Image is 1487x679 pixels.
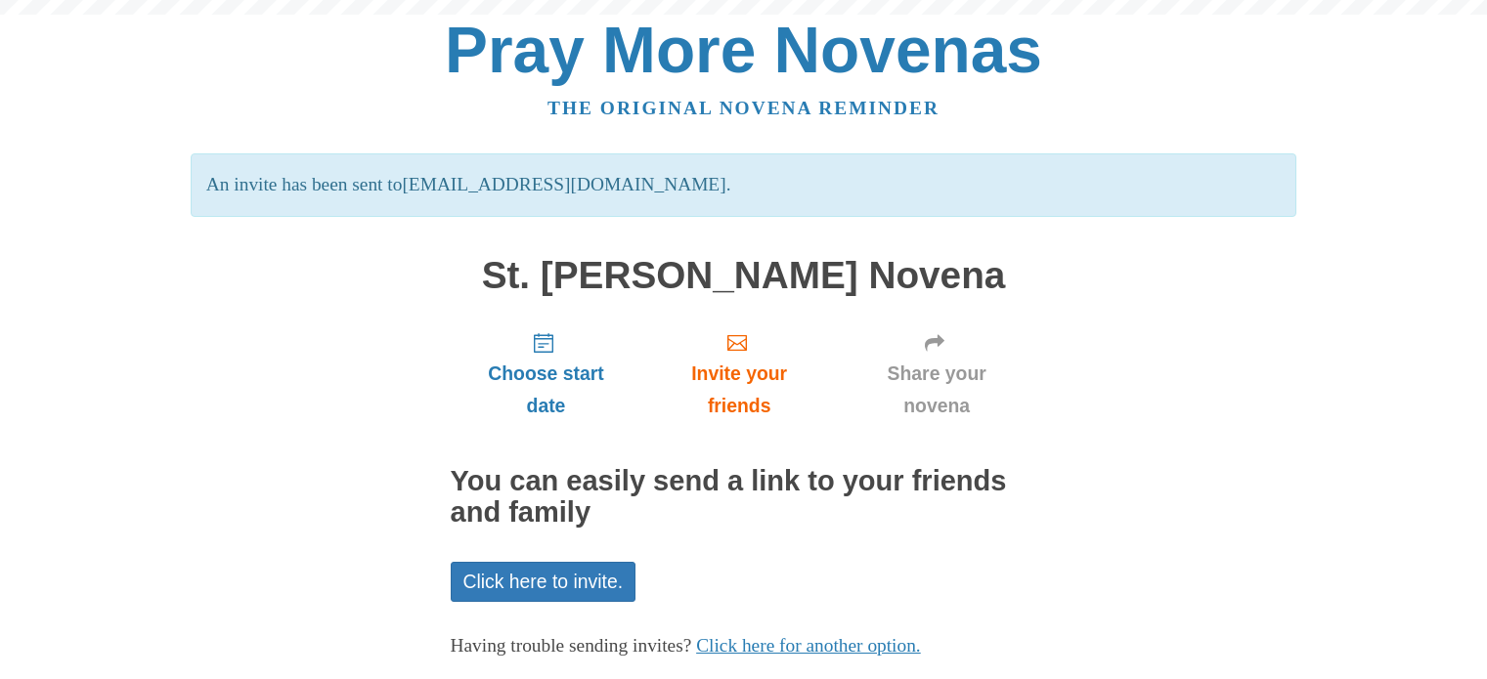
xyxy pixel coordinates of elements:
span: Choose start date [470,358,623,422]
h1: St. [PERSON_NAME] Novena [451,255,1037,297]
a: Share your novena [837,316,1037,432]
a: Invite your friends [641,316,836,432]
span: Invite your friends [661,358,816,422]
span: Share your novena [856,358,1018,422]
a: Choose start date [451,316,642,432]
a: Pray More Novenas [445,14,1042,86]
a: Click here for another option. [696,635,921,656]
span: Having trouble sending invites? [451,635,692,656]
a: The original novena reminder [547,98,940,118]
p: An invite has been sent to [EMAIL_ADDRESS][DOMAIN_NAME] . [191,153,1296,217]
h2: You can easily send a link to your friends and family [451,466,1037,529]
a: Click here to invite. [451,562,636,602]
